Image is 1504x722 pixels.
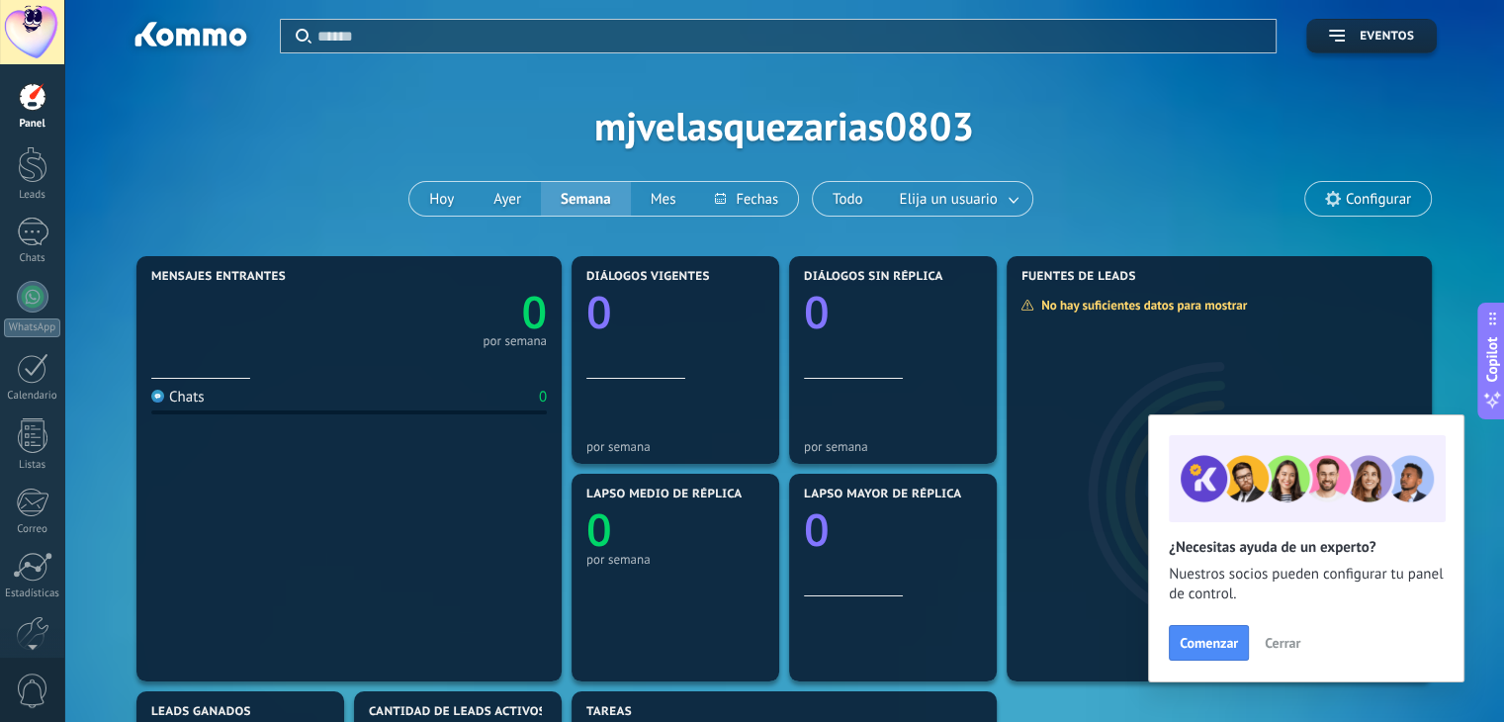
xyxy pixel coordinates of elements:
[151,705,251,719] span: Leads ganados
[151,390,164,403] img: Chats
[539,388,547,406] div: 0
[4,390,61,403] div: Calendario
[151,270,286,284] span: Mensajes entrantes
[474,182,541,216] button: Ayer
[1360,30,1414,44] span: Eventos
[1169,538,1444,557] h2: ¿Necesitas ayuda de un experto?
[4,587,61,600] div: Estadísticas
[586,270,710,284] span: Diálogos vigentes
[1169,565,1444,604] span: Nuestros socios pueden configurar tu panel de control.
[631,182,696,216] button: Mes
[1169,625,1249,661] button: Comenzar
[586,282,612,342] text: 0
[586,488,743,501] span: Lapso medio de réplica
[883,182,1032,216] button: Elija un usuario
[521,282,547,342] text: 0
[1482,337,1502,383] span: Copilot
[1265,636,1300,650] span: Cerrar
[813,182,883,216] button: Todo
[1306,19,1437,53] button: Eventos
[349,282,547,342] a: 0
[1256,628,1309,658] button: Cerrar
[369,705,546,719] span: Cantidad de leads activos
[804,439,982,454] div: por semana
[1346,191,1411,208] span: Configurar
[483,336,547,346] div: por semana
[409,182,474,216] button: Hoy
[804,499,830,560] text: 0
[4,318,60,337] div: WhatsApp
[1020,297,1261,314] div: No hay suficientes datos para mostrar
[1021,270,1136,284] span: Fuentes de leads
[586,439,764,454] div: por semana
[804,270,943,284] span: Diálogos sin réplica
[4,189,61,202] div: Leads
[586,552,764,567] div: por semana
[1180,636,1238,650] span: Comenzar
[804,488,961,501] span: Lapso mayor de réplica
[541,182,631,216] button: Semana
[4,523,61,536] div: Correo
[586,705,632,719] span: Tareas
[896,186,1002,213] span: Elija un usuario
[151,388,205,406] div: Chats
[4,252,61,265] div: Chats
[4,459,61,472] div: Listas
[695,182,797,216] button: Fechas
[4,118,61,131] div: Panel
[586,499,612,560] text: 0
[804,282,830,342] text: 0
